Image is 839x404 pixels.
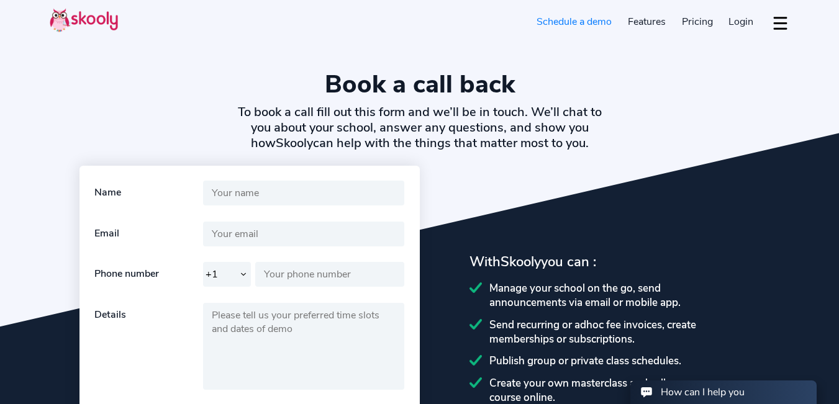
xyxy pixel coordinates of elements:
a: Features [620,12,674,32]
div: Email [94,222,203,246]
input: Your email [203,222,405,246]
div: With you can : [469,253,760,271]
span: Skooly [276,135,313,151]
span: Skooly [501,253,541,271]
h1: Book a call back [50,70,789,99]
div: Manage your school on the go, send announcements via email or mobile app. [469,281,760,310]
span: Pricing [682,15,713,29]
button: dropdown menu [771,9,789,37]
span: Login [728,15,753,29]
a: Pricing [674,12,721,32]
img: Skooly [50,8,118,32]
input: Your name [203,181,405,205]
a: Schedule a demo [529,12,620,32]
h2: To book a call fill out this form and we’ll be in touch. We’ll chat to you about your school, ans... [235,104,605,151]
div: Phone number [94,262,203,287]
input: Your phone number [255,262,405,287]
div: Name [94,181,203,205]
div: Details [94,303,203,393]
a: Login [720,12,761,32]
